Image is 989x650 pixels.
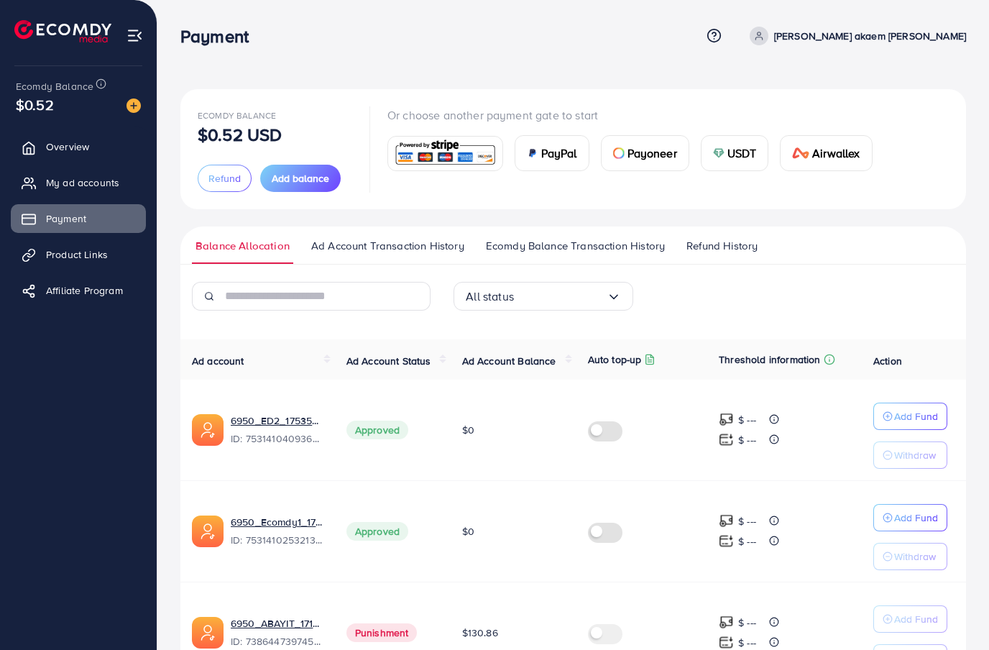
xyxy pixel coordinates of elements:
span: Payoneer [627,145,677,162]
img: card [792,147,809,159]
span: Ad Account Status [346,354,431,368]
a: cardAirwallex [780,135,872,171]
p: Add Fund [894,610,938,628]
span: Ecomdy Balance [198,109,276,122]
span: $0 [462,524,474,539]
span: ID: 7531410253213204497 [231,533,323,547]
img: top-up amount [719,432,734,447]
img: top-up amount [719,513,734,528]
p: Auto top-up [588,351,642,368]
p: $ --- [738,431,756,449]
span: Ecomdy Balance [16,79,93,93]
a: Affiliate Program [11,276,146,305]
button: Add Fund [873,605,947,633]
button: Add Fund [873,403,947,430]
span: $0 [462,423,474,437]
button: Withdraw [873,543,947,570]
p: Withdraw [894,548,936,565]
span: Affiliate Program [46,283,123,298]
a: cardPayPal [515,135,589,171]
a: card [387,136,503,171]
a: cardPayoneer [601,135,689,171]
p: Add Fund [894,408,938,425]
p: $0.52 USD [198,126,282,143]
p: Or choose another payment gate to start [387,106,884,124]
img: ic-ads-acc.e4c84228.svg [192,617,224,649]
span: USDT [727,145,757,162]
a: cardUSDT [701,135,769,171]
img: ic-ads-acc.e4c84228.svg [192,414,224,446]
div: <span class='underline'>6950_ABAYIT_1719791319898</span></br>7386447397456592912 [231,616,323,649]
span: Approved [346,522,408,541]
img: card [527,147,538,159]
p: $ --- [738,533,756,550]
span: Ad Account Balance [462,354,556,368]
img: image [126,99,141,113]
p: [PERSON_NAME] akaem [PERSON_NAME] [774,27,966,45]
span: Balance Allocation [195,238,290,254]
span: $0.52 [16,94,54,115]
a: 6950_ED2_1753543144102 [231,413,323,428]
span: Ecomdy Balance Transaction History [486,238,665,254]
img: top-up amount [719,534,734,549]
span: ID: 7531410409363144705 [231,431,323,446]
img: card [713,147,724,159]
p: $ --- [738,513,756,530]
span: Overview [46,139,89,154]
div: Search for option [454,282,633,311]
p: Withdraw [894,447,936,464]
a: 6950_Ecomdy1_1753543101849 [231,515,323,529]
button: Refund [198,165,252,192]
span: Ad account [192,354,244,368]
span: Refund History [686,238,758,254]
span: Product Links [46,247,108,262]
div: <span class='underline'>6950_Ecomdy1_1753543101849</span></br>7531410253213204497 [231,515,323,548]
div: <span class='underline'>6950_ED2_1753543144102</span></br>7531410409363144705 [231,413,323,447]
a: [PERSON_NAME] akaem [PERSON_NAME] [744,27,966,45]
p: $ --- [738,411,756,429]
p: Add Fund [894,509,938,526]
p: Threshold information [719,351,820,368]
img: card [613,147,625,159]
span: $130.86 [462,626,498,640]
p: $ --- [738,614,756,631]
img: ic-ads-acc.e4c84228.svg [192,516,224,547]
span: All status [466,285,514,308]
span: Approved [346,421,408,439]
img: logo [14,20,111,42]
a: My ad accounts [11,168,146,197]
img: top-up amount [719,615,734,630]
span: Add balance [272,171,329,186]
span: Payment [46,211,86,226]
a: 6950_ABAYIT_1719791319898 [231,616,323,631]
span: Punishment [346,623,418,642]
span: Refund [208,171,241,186]
img: menu [126,27,143,44]
span: Airwallex [812,145,860,162]
input: Search for option [514,285,607,308]
h3: Payment [180,26,260,47]
img: top-up amount [719,635,734,650]
span: Ad Account Transaction History [311,238,464,254]
img: card [392,138,498,169]
span: ID: 7386447397456592912 [231,634,323,649]
a: Overview [11,132,146,161]
button: Withdraw [873,441,947,469]
span: PayPal [541,145,577,162]
button: Add Fund [873,504,947,531]
span: My ad accounts [46,175,119,190]
img: top-up amount [719,412,734,427]
span: Action [873,354,902,368]
a: Payment [11,204,146,233]
a: Product Links [11,240,146,269]
button: Add balance [260,165,341,192]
